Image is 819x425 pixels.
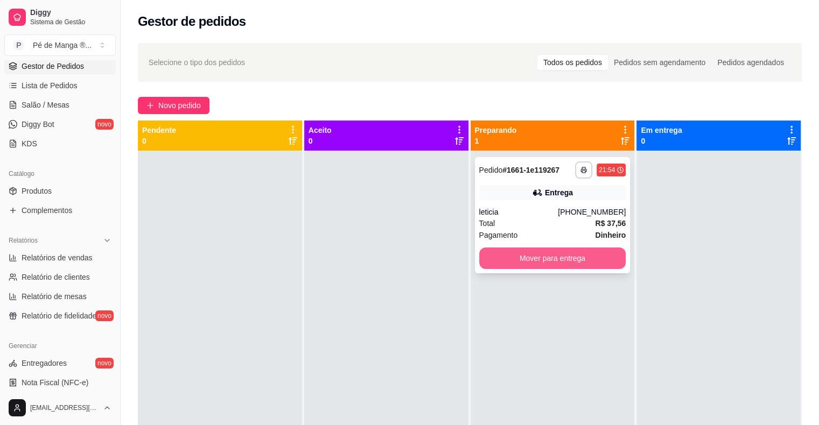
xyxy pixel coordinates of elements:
[4,165,116,182] div: Catálogo
[479,217,495,229] span: Total
[9,236,38,245] span: Relatórios
[4,96,116,114] a: Salão / Mesas
[138,13,246,30] h2: Gestor de pedidos
[595,219,626,228] strong: R$ 37,56
[502,166,559,174] strong: # 1661-1e119267
[309,125,332,136] p: Aceito
[479,247,626,269] button: Mover para entrega
[4,355,116,372] a: Entregadoresnovo
[595,231,626,239] strong: Dinheiro
[4,268,116,286] a: Relatório de clientes
[4,288,116,305] a: Relatório de mesas
[4,135,116,152] a: KDS
[158,100,201,111] span: Novo pedido
[4,77,116,94] a: Lista de Pedidos
[4,34,116,56] button: Select a team
[22,310,96,321] span: Relatório de fidelidade
[22,119,54,130] span: Diggy Bot
[138,97,209,114] button: Novo pedido
[142,125,176,136] p: Pendente
[22,272,90,282] span: Relatório de clientes
[4,202,116,219] a: Complementos
[479,229,518,241] span: Pagamento
[30,403,99,412] span: [EMAIL_ADDRESS][DOMAIN_NAME]
[22,291,87,302] span: Relatório de mesas
[545,187,573,198] div: Entrega
[309,136,332,146] p: 0
[22,358,67,369] span: Entregadores
[4,58,116,75] a: Gestor de Pedidos
[4,116,116,133] a: Diggy Botnovo
[4,249,116,266] a: Relatórios de vendas
[608,55,711,70] div: Pedidos sem agendamento
[479,207,558,217] div: leticia
[4,4,116,30] a: DiggySistema de Gestão
[711,55,790,70] div: Pedidos agendados
[22,205,72,216] span: Complementos
[641,125,682,136] p: Em entrega
[641,136,682,146] p: 0
[33,40,92,51] div: Pé de Manga ® ...
[4,337,116,355] div: Gerenciar
[537,55,608,70] div: Todos os pedidos
[4,374,116,391] a: Nota Fiscal (NFC-e)
[22,80,78,91] span: Lista de Pedidos
[558,207,626,217] div: [PHONE_NUMBER]
[22,61,84,72] span: Gestor de Pedidos
[22,186,52,196] span: Produtos
[22,100,69,110] span: Salão / Mesas
[30,8,111,18] span: Diggy
[599,166,615,174] div: 21:54
[475,125,517,136] p: Preparando
[22,377,88,388] span: Nota Fiscal (NFC-e)
[146,102,154,109] span: plus
[13,40,24,51] span: P
[4,182,116,200] a: Produtos
[4,307,116,324] a: Relatório de fidelidadenovo
[22,138,37,149] span: KDS
[22,252,93,263] span: Relatórios de vendas
[4,395,116,421] button: [EMAIL_ADDRESS][DOMAIN_NAME]
[479,166,503,174] span: Pedido
[475,136,517,146] p: 1
[149,56,245,68] span: Selecione o tipo dos pedidos
[30,18,111,26] span: Sistema de Gestão
[142,136,176,146] p: 0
